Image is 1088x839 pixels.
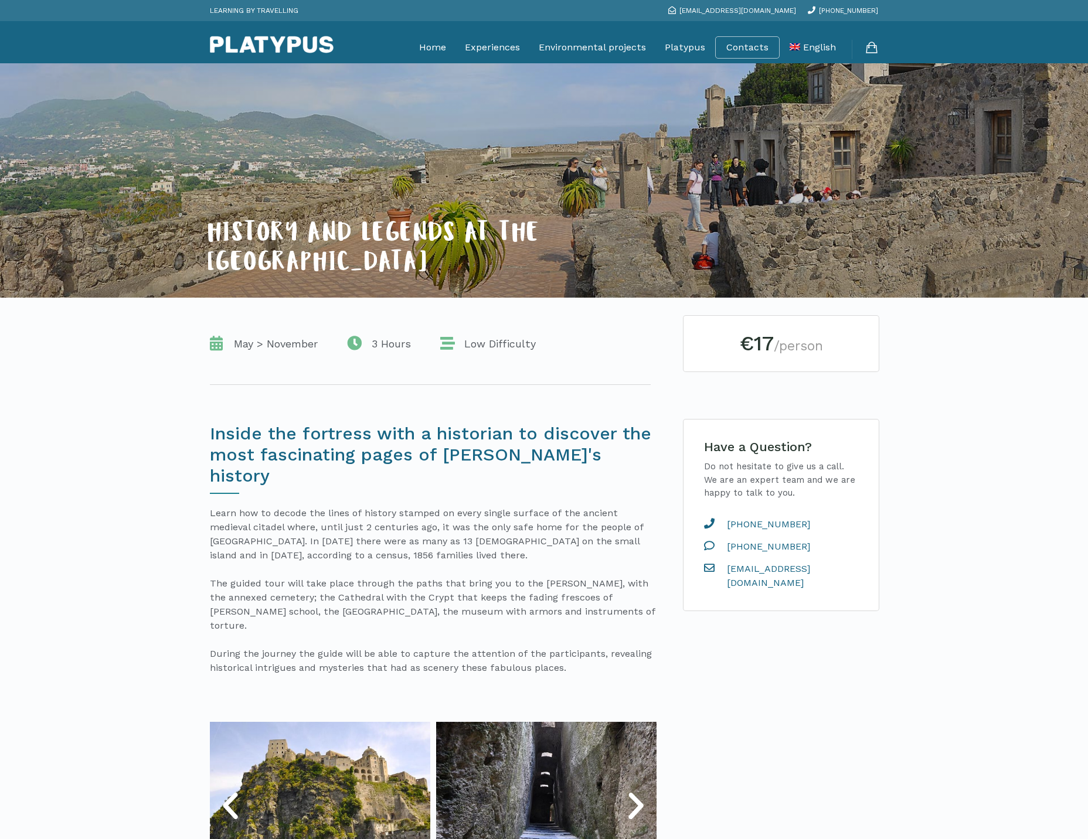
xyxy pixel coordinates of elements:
img: Platypus [210,36,334,53]
span: Low Difficulty [458,337,536,351]
a: [PHONE_NUMBER] [704,540,861,554]
p: Learn how to decode the lines of history stamped on every single surface of the ancient medieval ... [210,506,657,675]
small: /person [774,338,823,354]
span: 3 Hours [366,337,411,351]
div: Previous slide [213,789,248,824]
span: English [803,42,836,53]
span: [PHONE_NUMBER] [718,540,810,554]
a: Home [419,33,446,62]
a: Environmental projects [539,33,646,62]
a: Contacts [726,42,769,53]
span: Inside the fortress with a historian to discover the most fascinating pages of [PERSON_NAME]'s hi... [210,423,651,486]
span: May > November [228,337,318,351]
span: HISTORY AND LEGENDS AT THE [GEOGRAPHIC_DATA] [207,222,540,279]
span: [EMAIL_ADDRESS][DOMAIN_NAME] [679,6,796,15]
span: [EMAIL_ADDRESS][DOMAIN_NAME] [718,562,862,590]
p: Do not hesitate to give us a call. We are an expert team and we are happy to talk to you. [704,460,858,500]
a: [PHONE_NUMBER] [704,517,861,531]
a: [EMAIL_ADDRESS][DOMAIN_NAME] [704,562,861,590]
h2: €17 [701,333,861,354]
div: Next slide [618,789,654,824]
span: [PHONE_NUMBER] [718,517,810,531]
p: LEARNING BY TRAVELLING [210,3,298,18]
a: Experiences [465,33,520,62]
a: Platypus [665,33,705,62]
span: Have a Question? [704,439,812,454]
a: [PHONE_NUMBER] [808,6,878,15]
span: [PHONE_NUMBER] [819,6,878,15]
a: [EMAIL_ADDRESS][DOMAIN_NAME] [668,6,796,15]
a: English [790,33,836,62]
